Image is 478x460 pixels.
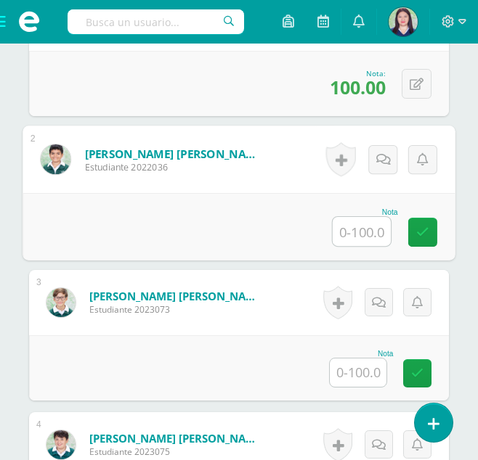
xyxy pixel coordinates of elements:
[85,160,264,173] span: Estudiante 2022036
[330,358,386,387] input: 0-100.0
[89,431,264,445] a: [PERSON_NAME] [PERSON_NAME]
[89,445,264,458] span: Estudiante 2023075
[329,350,393,358] div: Nota
[330,68,386,78] div: Nota:
[89,289,264,303] a: [PERSON_NAME] [PERSON_NAME]
[46,430,76,459] img: 391f576db39f6269f2ae09af938b0238.png
[89,303,264,316] span: Estudiante 2023073
[330,75,386,99] span: 100.00
[41,144,70,174] img: 016ec3f49adb9b4d01ba180f50f99c9e.png
[85,146,264,161] a: [PERSON_NAME] [PERSON_NAME]
[68,9,244,34] input: Busca un usuario...
[389,7,418,36] img: 481143d3e0c24b1771560fd25644f162.png
[333,217,391,246] input: 0-100.0
[332,208,398,216] div: Nota
[46,288,76,317] img: b62ad25264111a4a5c812507aae03a58.png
